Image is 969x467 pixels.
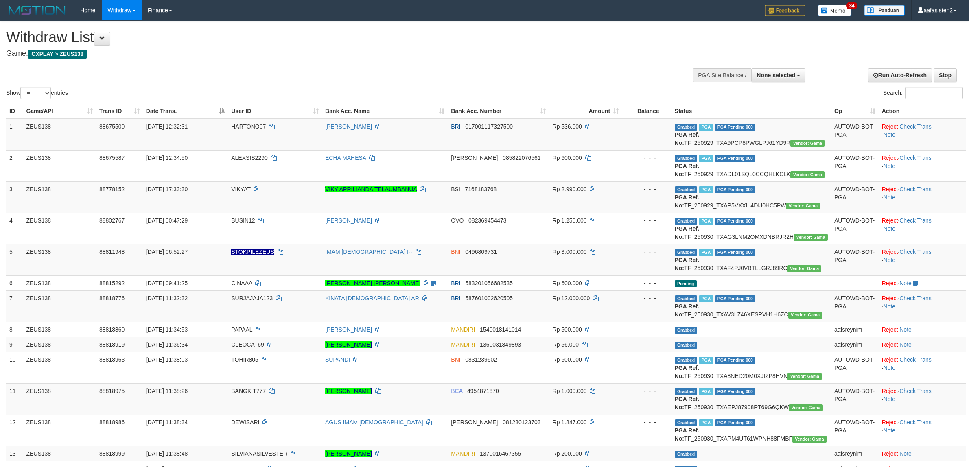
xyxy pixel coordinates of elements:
[6,29,638,46] h1: Withdraw List
[23,104,96,119] th: Game/API: activate to sort column ascending
[699,419,713,426] span: Marked by aafpengsreynich
[715,186,756,193] span: PGA Pending
[882,341,898,348] a: Reject
[879,244,966,275] td: · ·
[788,312,822,319] span: Vendor URL: https://trx31.1velocity.biz
[675,186,698,193] span: Grabbed
[451,295,460,301] span: BRI
[325,388,372,394] a: [PERSON_NAME]
[626,418,668,426] div: - - -
[884,257,896,263] a: Note
[693,68,751,82] div: PGA Site Balance /
[672,150,831,181] td: TF_250929_TXADL01SQL0CCQHLKCLK
[6,213,23,244] td: 4
[451,186,460,192] span: BSI
[23,415,96,446] td: ZEUS138
[451,356,460,363] span: BNI
[879,275,966,290] td: ·
[325,155,366,161] a: ECHA MAHESA
[99,217,125,224] span: 88802767
[6,337,23,352] td: 9
[884,225,896,232] a: Note
[899,326,912,333] a: Note
[699,388,713,395] span: Marked by aafsolysreylen
[23,290,96,322] td: ZEUS138
[626,387,668,395] div: - - -
[879,322,966,337] td: ·
[99,186,125,192] span: 88778152
[325,326,372,333] a: [PERSON_NAME]
[146,217,188,224] span: [DATE] 00:47:29
[99,295,125,301] span: 88818776
[465,356,497,363] span: Copy 0831239602 to clipboard
[934,68,957,82] a: Stop
[325,419,423,426] a: AGUS IMAM [DEMOGRAPHIC_DATA]
[699,357,713,364] span: Marked by aafnoeunsreypich
[23,213,96,244] td: ZEUS138
[231,217,255,224] span: BUSIN12
[626,154,668,162] div: - - -
[553,217,587,224] span: Rp 1.250.000
[23,150,96,181] td: ZEUS138
[325,186,417,192] a: VIKY APRILIANDA TELAUMBANUA
[325,217,372,224] a: [PERSON_NAME]
[675,249,698,256] span: Grabbed
[884,364,896,371] a: Note
[553,295,590,301] span: Rp 12.000.000
[6,322,23,337] td: 8
[451,419,498,426] span: [PERSON_NAME]
[675,303,699,318] b: PGA Ref. No:
[23,119,96,151] td: ZEUS138
[228,104,322,119] th: User ID: activate to sort column ascending
[787,373,822,380] span: Vendor URL: https://trx31.1velocity.biz
[672,119,831,151] td: TF_250929_TXA9PCP8PWGLPJ61YD9R
[882,388,898,394] a: Reject
[882,155,898,161] a: Reject
[831,337,879,352] td: aafsreynim
[99,123,125,130] span: 88675500
[882,326,898,333] a: Reject
[672,244,831,275] td: TF_250930_TXAF4PJ0VBTLLGRJ89RC
[553,419,587,426] span: Rp 1.847.000
[884,163,896,169] a: Note
[786,203,820,209] span: Vendor URL: https://trx31.1velocity.biz
[675,419,698,426] span: Grabbed
[675,163,699,177] b: PGA Ref. No:
[451,280,460,286] span: BRI
[675,295,698,302] span: Grabbed
[99,326,125,333] span: 88818860
[882,123,898,130] a: Reject
[675,124,698,131] span: Grabbed
[899,217,932,224] a: Check Trans
[451,123,460,130] span: BRI
[672,352,831,383] td: TF_250930_TXA8NED20M0XJIZP8HVN
[23,275,96,290] td: ZEUS138
[325,356,350,363] a: SUPANDI
[553,123,582,130] span: Rp 536.000
[468,217,506,224] span: Copy 082369454473 to clipboard
[465,280,513,286] span: Copy 583201056682535 to clipboard
[23,352,96,383] td: ZEUS138
[879,446,966,461] td: ·
[899,419,932,426] a: Check Trans
[325,295,419,301] a: KINATA [DEMOGRAPHIC_DATA] AR
[553,155,582,161] span: Rp 600.000
[715,124,756,131] span: PGA Pending
[231,388,266,394] span: BANGKIT777
[480,341,521,348] span: Copy 1360031849893 to clipboard
[882,280,898,286] a: Reject
[879,352,966,383] td: · ·
[675,225,699,240] b: PGA Ref. No:
[899,388,932,394] a: Check Trans
[99,155,125,161] span: 88675587
[675,342,698,349] span: Grabbed
[6,446,23,461] td: 13
[28,50,87,59] span: OXPLAY > ZEUS138
[672,415,831,446] td: TF_250930_TXAPM4UT61WPNH88FMBF
[672,181,831,213] td: TF_250929_TXAP5VXXIL4DIJ0HC5PW
[231,249,274,255] span: Nama rekening ada tanda titik/strip, harap diedit
[231,155,268,161] span: ALEXSIS2290
[715,218,756,225] span: PGA Pending
[553,388,587,394] span: Rp 1.000.000
[23,322,96,337] td: ZEUS138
